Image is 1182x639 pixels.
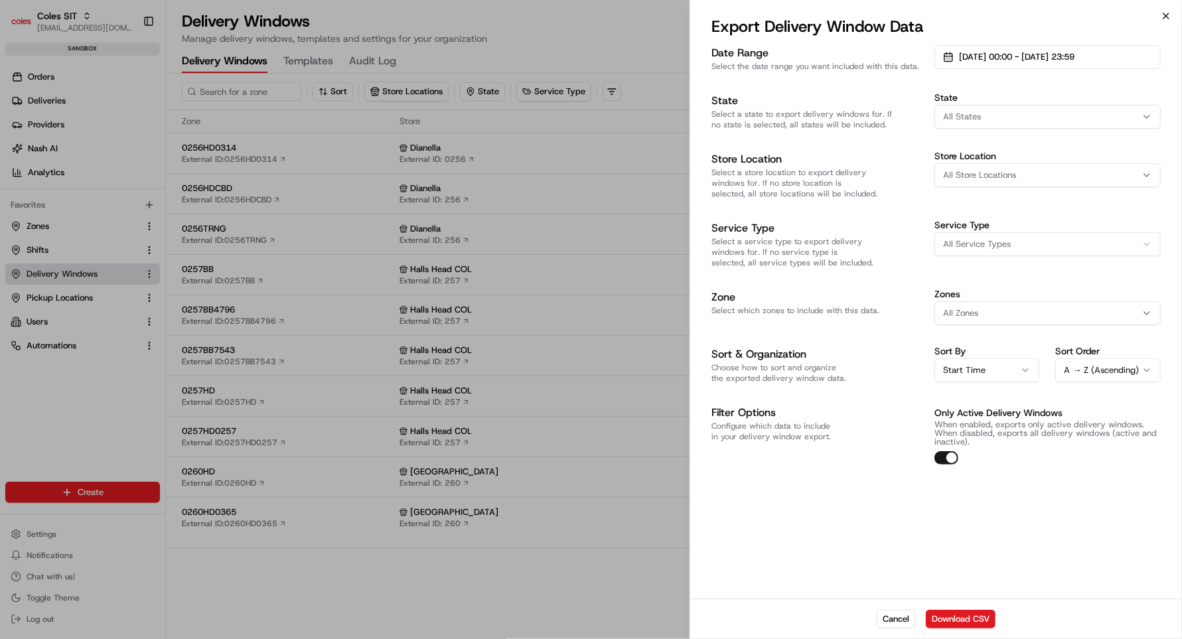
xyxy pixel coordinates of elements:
button: All Store Locations [934,163,1161,187]
span: All Zones [943,307,978,319]
button: Start new chat [226,131,242,147]
label: Only Active Delivery Windows [934,407,1063,419]
span: Pylon [132,225,161,235]
label: Sort By [934,346,1040,356]
p: When enabled, exports only active delivery windows. When disabled, exports all delivery windows (... [934,421,1161,446]
button: Download CSV [926,610,996,628]
h3: State [711,93,924,109]
h3: Sort & Organization [711,346,924,362]
label: Store Location [934,151,1161,161]
p: Select which zones to include with this data. [711,305,924,316]
span: All States [943,111,981,123]
label: Sort Order [1055,346,1161,356]
p: Select a state to export delivery windows for. If no state is selected, all states will be included. [711,109,924,130]
label: State [934,93,1161,102]
button: All Zones [934,301,1161,325]
span: Knowledge Base [27,192,102,206]
img: 1736555255976-a54dd68f-1ca7-489b-9aae-adbdc363a1c4 [13,127,37,151]
p: Select the date range you want included with this data. [711,61,924,72]
a: 📗Knowledge Base [8,187,107,211]
p: Welcome 👋 [13,53,242,74]
h3: Filter Options [711,405,924,421]
h3: Store Location [711,151,924,167]
span: API Documentation [125,192,213,206]
h2: Export Delivery Window Data [711,16,1161,37]
label: Zones [934,289,1161,299]
div: 💻 [112,194,123,204]
h3: Date Range [711,45,924,61]
img: Nash [13,13,40,40]
p: Configure which data to include in your delivery window export. [711,421,924,442]
h3: Service Type [711,220,924,236]
label: Service Type [934,220,1161,230]
span: [DATE] 00:00 - [DATE] 23:59 [959,51,1074,63]
h3: Zone [711,289,924,305]
p: Choose how to sort and organize the exported delivery window data. [711,362,924,384]
p: Select a service type to export delivery windows for. If no service type is selected, all service... [711,236,924,268]
div: We're available if you need us! [45,140,168,151]
div: Start new chat [45,127,218,140]
p: Select a store location to export delivery windows for. If no store location is selected, all sto... [711,167,924,199]
a: 💻API Documentation [107,187,218,211]
a: Powered byPylon [94,224,161,235]
button: Cancel [877,610,915,628]
input: Clear [35,86,219,100]
div: 📗 [13,194,24,204]
button: [DATE] 00:00 - [DATE] 23:59 [934,45,1161,69]
span: All Store Locations [943,169,1016,181]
